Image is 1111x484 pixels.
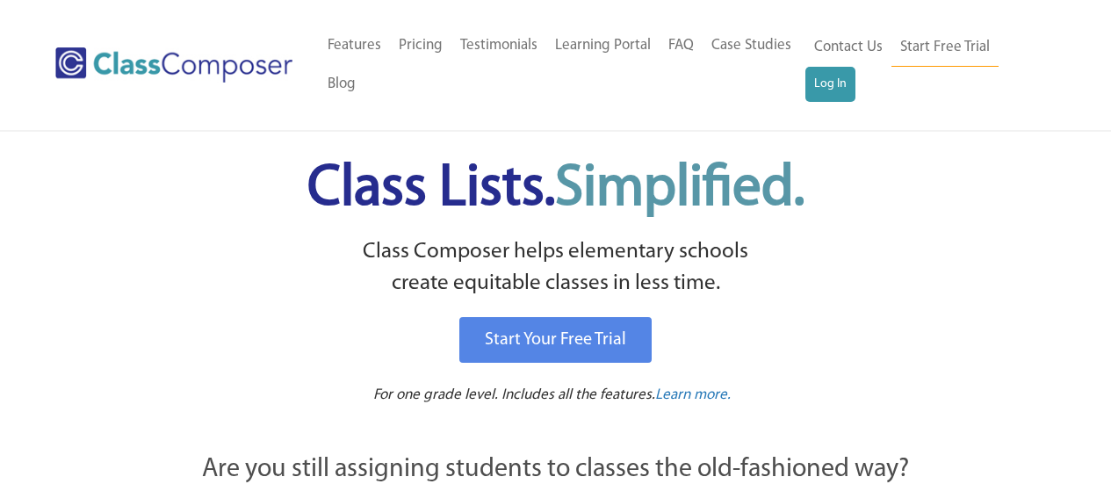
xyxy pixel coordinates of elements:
[655,387,731,402] span: Learn more.
[319,65,364,104] a: Blog
[891,28,999,68] a: Start Free Trial
[319,26,390,65] a: Features
[655,385,731,407] a: Learn more.
[546,26,660,65] a: Learning Portal
[459,317,652,363] a: Start Your Free Trial
[805,28,1042,102] nav: Header Menu
[485,331,626,349] span: Start Your Free Trial
[451,26,546,65] a: Testimonials
[55,47,292,83] img: Class Composer
[660,26,703,65] a: FAQ
[805,67,855,102] a: Log In
[703,26,800,65] a: Case Studies
[373,387,655,402] span: For one grade level. Includes all the features.
[805,28,891,67] a: Contact Us
[307,161,804,218] span: Class Lists.
[555,161,804,218] span: Simplified.
[319,26,805,104] nav: Header Menu
[105,236,1006,300] p: Class Composer helps elementary schools create equitable classes in less time.
[390,26,451,65] a: Pricing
